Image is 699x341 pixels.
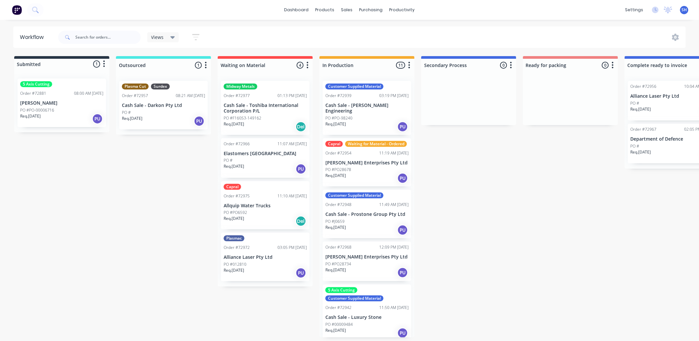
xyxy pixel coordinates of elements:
p: [PERSON_NAME] [20,100,103,106]
div: Plasmac [224,235,244,241]
div: PU [397,267,408,278]
p: Cash Sale - Darkon Pty Ltd [122,103,205,108]
p: Req. [DATE] [224,267,244,273]
div: Order #72942 [325,305,351,311]
div: Midway MetalsOrder #7297701:13 PM [DATE]Cash Sale - Toshiba International Corporation P/LPO #F160... [221,81,310,135]
p: Req. [DATE] [631,149,651,155]
div: Order #72977 [224,93,250,99]
div: 5 Axis Cutting [20,81,52,87]
div: 11:10 AM [DATE] [277,193,307,199]
div: sales [338,5,356,15]
img: Factory [12,5,22,15]
span: Views [151,34,164,41]
div: Midway Metals [224,84,257,89]
p: PO # [631,100,640,106]
div: Order #72954 [325,150,351,156]
div: products [312,5,338,15]
p: Cash Sale - [PERSON_NAME] Engineering [325,103,409,114]
div: PU [397,173,408,184]
p: Elastomers [GEOGRAPHIC_DATA] [224,151,307,156]
p: PO # [122,110,131,116]
div: PU [296,164,306,174]
div: 11:49 AM [DATE] [379,202,409,208]
p: Req. [DATE] [224,163,244,169]
div: Order #72975 [224,193,250,199]
p: Req. [DATE] [224,121,244,127]
p: Req. [DATE] [325,224,346,230]
div: Del [296,121,306,132]
div: Order #72972 [224,245,250,251]
p: Req. [DATE] [325,173,346,179]
input: Search for orders... [75,31,141,44]
div: Customer Supplied MaterialOrder #7294811:49 AM [DATE]Cash Sale - Prostone Group Pty LtdPO #J0659R... [323,190,411,238]
div: Workflow [20,33,47,41]
div: CapralOrder #7297511:10 AM [DATE]Allquip Water TrucksPO #PO6592Req.[DATE]Del [221,181,310,230]
p: [PERSON_NAME] Enterprises Pty Ltd [325,160,409,166]
div: 03:19 PM [DATE] [379,93,409,99]
p: Req. [DATE] [20,113,41,119]
div: productivity [386,5,418,15]
div: Plasma CutSurdexOrder #7295708:21 AM [DATE]Cash Sale - Darkon Pty LtdPO #Req.[DATE]PU [119,81,208,129]
div: Customer Supplied MaterialOrder #7293903:19 PM [DATE]Cash Sale - [PERSON_NAME] EngineeringPO #PO-... [323,81,411,135]
div: Capral [325,141,343,147]
div: Order #72948 [325,202,351,208]
div: Order #7296812:09 PM [DATE][PERSON_NAME] Enterprises Pty LtdPO #PO28734Req.[DATE]PU [323,242,411,281]
div: 03:05 PM [DATE] [277,245,307,251]
div: PU [194,116,204,126]
div: purchasing [356,5,386,15]
p: PO #012810 [224,261,246,267]
p: Req. [DATE] [224,216,244,222]
div: 5 Axis CuttingOrder #7288108:00 AM [DATE][PERSON_NAME]PO #PO-00006716Req.[DATE]PU [18,79,106,127]
p: PO #F160S3-149162 [224,115,261,121]
div: PU [397,121,408,132]
p: Alliance Laser Pty Ltd [224,255,307,260]
p: Req. [DATE] [631,106,651,112]
p: [PERSON_NAME] Enterprises Pty Ltd [325,254,409,260]
div: Waiting for Material - Ordered [345,141,407,147]
p: PO #PO6592 [224,210,247,216]
div: Order #72881 [20,90,46,96]
div: 11:19 AM [DATE] [379,150,409,156]
p: Cash Sale - Toshiba International Corporation P/L [224,103,307,114]
div: Capral [224,184,241,190]
p: PO #00009484 [325,322,353,327]
div: PU [296,268,306,278]
div: PU [92,114,103,124]
p: Cash Sale - Prostone Group Pty Ltd [325,212,409,217]
p: Req. [DATE] [325,121,346,127]
div: Order #72968 [325,244,351,250]
p: PO # [224,157,233,163]
div: Order #7296611:07 AM [DATE]Elastomers [GEOGRAPHIC_DATA]PO #Req.[DATE]PU [221,138,310,178]
div: 11:50 AM [DATE] [379,305,409,311]
p: PO #J0659 [325,219,345,224]
div: Order #72957 [122,93,148,99]
p: Req. [DATE] [325,267,346,273]
p: Req. [DATE] [122,116,142,121]
p: PO #PO-98240 [325,115,352,121]
div: PU [397,328,408,338]
div: 01:13 PM [DATE] [277,93,307,99]
div: Plasma Cut [122,84,149,89]
a: dashboard [281,5,312,15]
div: 11:07 AM [DATE] [277,141,307,147]
p: PO #PO28678 [325,167,351,173]
p: Req. [DATE] [325,327,346,333]
div: 08:00 AM [DATE] [74,90,103,96]
div: Order #72956 [631,84,657,89]
div: Order #72966 [224,141,250,147]
div: 08:21 AM [DATE] [176,93,205,99]
p: PO #PO28734 [325,261,351,267]
div: CapralWaiting for Material - OrderedOrder #7295411:19 AM [DATE][PERSON_NAME] Enterprises Pty LtdP... [323,138,411,187]
div: Customer Supplied Material [325,192,384,198]
div: Surdex [151,84,170,89]
p: PO #PO-00006716 [20,107,54,113]
div: 5 Axis Cutting [325,287,357,293]
div: 12:09 PM [DATE] [379,244,409,250]
p: Allquip Water Trucks [224,203,307,209]
div: Customer Supplied Material [325,295,384,301]
div: Order #72939 [325,93,351,99]
div: Order #72967 [631,126,657,132]
div: PU [397,225,408,235]
p: PO # [631,143,640,149]
p: Cash Sale - Luxury Stone [325,315,409,320]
